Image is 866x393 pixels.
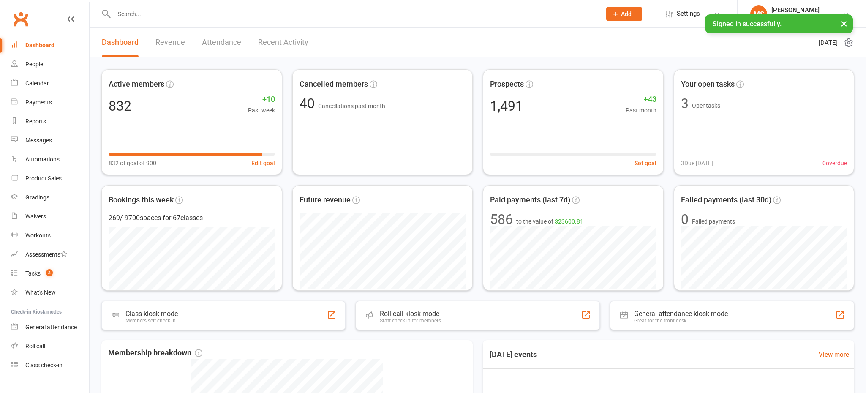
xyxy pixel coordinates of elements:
[25,324,77,330] div: General attendance
[836,14,852,33] button: ×
[10,8,31,30] a: Clubworx
[11,226,89,245] a: Workouts
[108,347,202,359] span: Membership breakdown
[692,102,720,109] span: Open tasks
[681,194,771,206] span: Failed payments (last 30d)
[318,103,385,109] span: Cancellations past month
[11,245,89,264] a: Assessments
[11,55,89,74] a: People
[771,6,842,14] div: [PERSON_NAME]
[251,158,275,168] button: Edit goal
[25,42,54,49] div: Dashboard
[25,61,43,68] div: People
[516,217,583,226] span: to the value of
[822,158,847,168] span: 0 overdue
[634,310,728,318] div: General attendance kiosk mode
[490,99,523,113] div: 1,491
[109,78,164,90] span: Active members
[109,194,174,206] span: Bookings this week
[11,283,89,302] a: What's New
[819,38,838,48] span: [DATE]
[202,28,241,57] a: Attendance
[25,175,62,182] div: Product Sales
[25,156,60,163] div: Automations
[626,93,656,106] span: +43
[109,158,156,168] span: 832 of goal of 900
[555,218,583,225] span: $23600.81
[750,5,767,22] div: MS
[490,78,524,90] span: Prospects
[25,80,49,87] div: Calendar
[258,28,308,57] a: Recent Activity
[25,289,56,296] div: What's New
[248,106,275,115] span: Past week
[681,97,689,110] div: 3
[681,78,735,90] span: Your open tasks
[380,318,441,324] div: Staff check-in for members
[125,318,178,324] div: Members self check-in
[109,213,275,224] div: 269 / 9700 spaces for 67 classes
[11,264,89,283] a: Tasks 3
[634,318,728,324] div: Great for the front desk
[25,232,51,239] div: Workouts
[25,99,52,106] div: Payments
[11,207,89,226] a: Waivers
[11,93,89,112] a: Payments
[25,343,45,349] div: Roll call
[490,213,513,226] div: 586
[681,158,713,168] span: 3 Due [DATE]
[248,93,275,106] span: +10
[11,150,89,169] a: Automations
[11,112,89,131] a: Reports
[300,96,318,112] span: 40
[300,78,368,90] span: Cancelled members
[11,131,89,150] a: Messages
[25,213,46,220] div: Waivers
[819,349,849,360] a: View more
[677,4,700,23] span: Settings
[771,14,842,22] div: Bujutsu Martial Arts Centre
[621,11,632,17] span: Add
[483,347,544,362] h3: [DATE] events
[25,270,41,277] div: Tasks
[155,28,185,57] a: Revenue
[606,7,642,21] button: Add
[11,318,89,337] a: General attendance kiosk mode
[11,188,89,207] a: Gradings
[692,217,735,226] span: Failed payments
[11,337,89,356] a: Roll call
[25,251,67,258] div: Assessments
[125,310,178,318] div: Class kiosk mode
[25,362,63,368] div: Class check-in
[46,269,53,276] span: 3
[490,194,570,206] span: Paid payments (last 7d)
[25,137,52,144] div: Messages
[300,194,351,206] span: Future revenue
[112,8,596,20] input: Search...
[11,36,89,55] a: Dashboard
[380,310,441,318] div: Roll call kiosk mode
[635,158,656,168] button: Set goal
[713,20,782,28] span: Signed in successfully.
[626,106,656,115] span: Past month
[11,169,89,188] a: Product Sales
[681,213,689,226] div: 0
[102,28,139,57] a: Dashboard
[11,74,89,93] a: Calendar
[11,356,89,375] a: Class kiosk mode
[25,194,49,201] div: Gradings
[109,99,131,113] div: 832
[25,118,46,125] div: Reports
